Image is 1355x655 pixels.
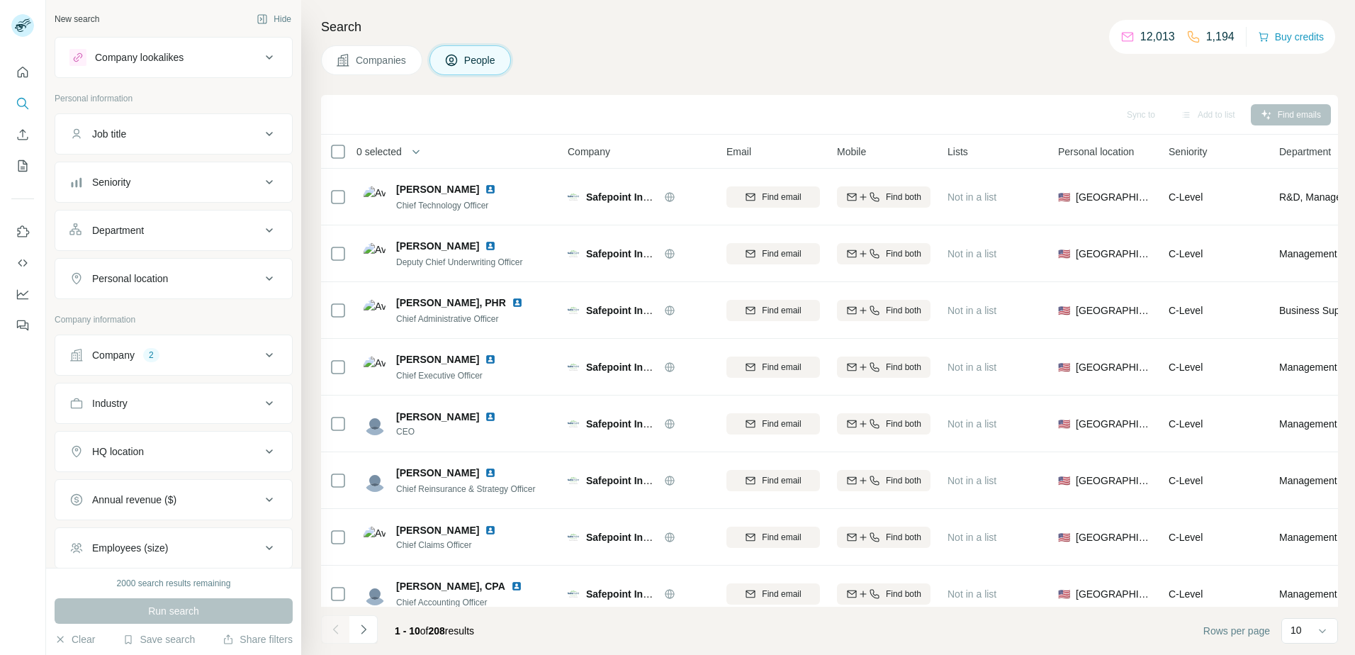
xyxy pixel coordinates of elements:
[55,313,293,326] p: Company information
[886,191,921,203] span: Find both
[92,348,135,362] div: Company
[55,92,293,105] p: Personal information
[485,411,496,422] img: LinkedIn logo
[948,588,996,600] span: Not in a list
[1076,190,1152,204] span: [GEOGRAPHIC_DATA]
[55,386,292,420] button: Industry
[396,352,479,366] span: [PERSON_NAME]
[55,632,95,646] button: Clear
[568,362,579,373] img: Logo of Safepoint Insurance Company
[586,532,729,543] span: Safepoint Insurance Company
[726,357,820,378] button: Find email
[485,467,496,478] img: LinkedIn logo
[586,418,729,430] span: Safepoint Insurance Company
[837,527,930,548] button: Find both
[396,484,536,494] span: Chief Reinsurance & Strategy Officer
[95,50,184,65] div: Company lookalikes
[586,191,729,203] span: Safepoint Insurance Company
[1169,588,1203,600] span: C-Level
[726,527,820,548] button: Find email
[356,145,402,159] span: 0 selected
[395,625,420,637] span: 1 - 10
[568,418,579,430] img: Logo of Safepoint Insurance Company
[364,469,386,492] img: Avatar
[837,300,930,321] button: Find both
[1279,530,1337,544] span: Management
[92,175,130,189] div: Seniority
[586,362,729,373] span: Safepoint Insurance Company
[726,145,751,159] span: Email
[568,475,579,486] img: Logo of Safepoint Insurance Company
[762,361,801,374] span: Find email
[837,583,930,605] button: Find both
[92,541,168,555] div: Employees (size)
[247,9,301,30] button: Hide
[948,532,996,543] span: Not in a list
[886,361,921,374] span: Find both
[837,470,930,491] button: Find both
[364,299,386,322] img: Avatar
[1058,587,1070,601] span: 🇺🇸
[92,127,126,141] div: Job title
[1279,145,1331,159] span: Department
[948,191,996,203] span: Not in a list
[586,475,729,486] span: Safepoint Insurance Company
[1076,474,1152,488] span: [GEOGRAPHIC_DATA]
[1258,27,1324,47] button: Buy credits
[11,250,34,276] button: Use Surfe API
[321,17,1338,37] h4: Search
[886,474,921,487] span: Find both
[464,53,497,67] span: People
[1279,474,1337,488] span: Management
[396,239,479,253] span: [PERSON_NAME]
[55,262,292,296] button: Personal location
[1058,190,1070,204] span: 🇺🇸
[568,145,610,159] span: Company
[1169,475,1203,486] span: C-Level
[117,577,231,590] div: 2000 search results remaining
[586,305,729,316] span: Safepoint Insurance Company
[55,531,292,565] button: Employees (size)
[485,184,496,195] img: LinkedIn logo
[837,243,930,264] button: Find both
[948,475,996,486] span: Not in a list
[55,165,292,199] button: Seniority
[568,191,579,203] img: Logo of Safepoint Insurance Company
[948,145,968,159] span: Lists
[364,526,386,549] img: Avatar
[1076,303,1152,318] span: [GEOGRAPHIC_DATA]
[11,313,34,338] button: Feedback
[1058,145,1134,159] span: Personal location
[123,632,195,646] button: Save search
[886,588,921,600] span: Find both
[55,435,292,469] button: HQ location
[55,483,292,517] button: Annual revenue ($)
[1203,624,1270,638] span: Rows per page
[948,418,996,430] span: Not in a list
[55,117,292,151] button: Job title
[396,539,513,552] span: Chief Claims Officer
[11,219,34,245] button: Use Surfe on LinkedIn
[886,418,921,430] span: Find both
[568,248,579,259] img: Logo of Safepoint Insurance Company
[586,248,729,259] span: Safepoint Insurance Company
[1076,247,1152,261] span: [GEOGRAPHIC_DATA]
[1169,418,1203,430] span: C-Level
[396,314,499,324] span: Chief Administrative Officer
[396,257,523,267] span: Deputy Chief Underwriting Officer
[11,281,34,307] button: Dashboard
[1076,530,1152,544] span: [GEOGRAPHIC_DATA]
[1076,587,1152,601] span: [GEOGRAPHIC_DATA]
[762,588,801,600] span: Find email
[11,153,34,179] button: My lists
[485,525,496,536] img: LinkedIn logo
[1169,362,1203,373] span: C-Level
[948,248,996,259] span: Not in a list
[11,60,34,85] button: Quick start
[1058,247,1070,261] span: 🇺🇸
[92,396,128,410] div: Industry
[396,201,488,211] span: Chief Technology Officer
[143,349,159,362] div: 2
[1058,417,1070,431] span: 🇺🇸
[396,466,479,480] span: [PERSON_NAME]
